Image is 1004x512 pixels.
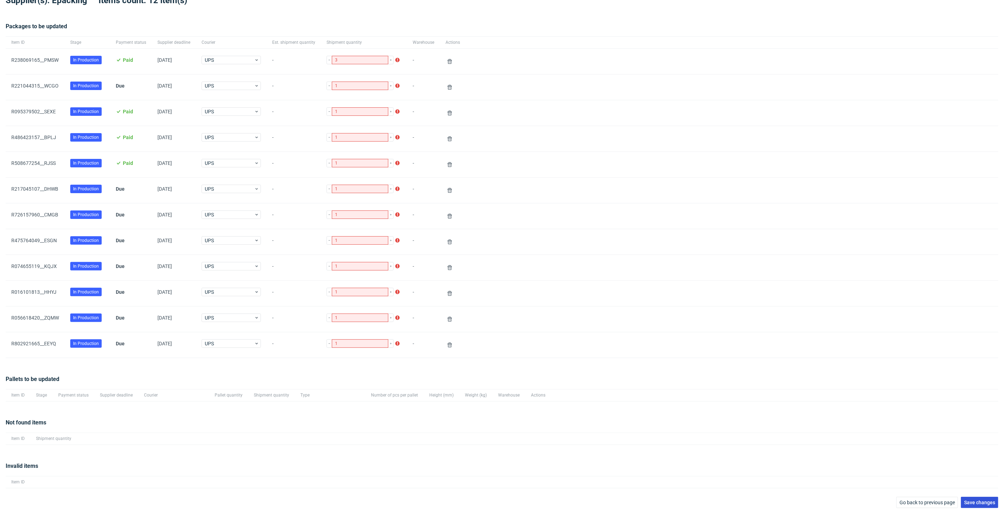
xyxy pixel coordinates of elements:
span: - [272,212,315,220]
span: Height (mm) [429,392,454,398]
div: Packages to be updated [6,22,998,36]
a: R221044315__WCGO [11,83,59,89]
span: In Production [73,212,99,218]
span: UPS [205,82,254,89]
span: [DATE] [157,83,172,89]
span: UPS [205,134,254,141]
span: - [413,160,434,169]
span: Due [116,238,125,243]
span: Item ID [11,479,25,485]
span: Due [116,289,125,295]
span: [DATE] [157,57,172,63]
span: Actions [446,40,460,46]
span: [DATE] [157,238,172,243]
a: R074655119__KQJX [11,263,57,269]
span: Paid [123,135,133,140]
span: - [272,341,315,349]
span: Go back to previous page [900,500,955,505]
span: Due [116,83,125,89]
span: Actions [531,392,545,398]
span: - [272,160,315,169]
span: In Production [73,340,99,347]
span: Paid [123,160,133,166]
span: In Production [73,160,99,166]
a: R726157960__CMGB [11,212,58,218]
span: Stage [36,392,47,398]
span: - [272,135,315,143]
div: Invalid items [6,462,998,476]
span: Due [116,212,125,218]
div: Not found items [6,418,998,433]
a: R217045107__DHWB [11,186,58,192]
span: - [272,186,315,195]
span: Supplier deadline [100,392,133,398]
span: [DATE] [157,341,172,346]
span: UPS [205,185,254,192]
a: R056618420__ZQMW [11,315,59,321]
span: Item ID [11,392,25,398]
span: In Production [73,108,99,115]
span: Warehouse [498,392,520,398]
span: Courier [144,392,203,398]
span: UPS [205,237,254,244]
span: [DATE] [157,289,172,295]
span: Due [116,315,125,321]
span: - [272,315,315,323]
div: Pallets to be updated [6,375,998,389]
span: - [413,83,434,91]
span: Supplier deadline [157,40,190,46]
span: - [413,341,434,349]
span: In Production [73,186,99,192]
span: [DATE] [157,263,172,269]
span: - [413,109,434,117]
span: - [413,289,434,298]
a: R475764049__ESGN [11,238,57,243]
a: R802921665__EEYQ [11,341,56,346]
span: In Production [73,289,99,295]
span: [DATE] [157,160,172,166]
a: R238069165__PMSW [11,57,59,63]
span: Save changes [964,500,995,505]
span: UPS [205,211,254,218]
span: Courier [202,40,261,46]
span: Shipment quantity [36,436,71,442]
span: Pallet quantity [215,392,243,398]
span: - [272,57,315,66]
span: Paid [123,57,133,63]
span: - [272,83,315,91]
span: [DATE] [157,315,172,321]
span: Due [116,263,125,269]
span: - [413,186,434,195]
span: UPS [205,56,254,64]
span: - [413,135,434,143]
a: R486423157__BPLJ [11,135,56,140]
a: R016101813__HHYJ [11,289,56,295]
span: Shipment quantity [327,40,401,46]
span: Due [116,341,125,346]
span: Number of pcs per pallet [371,392,418,398]
a: R508677254__RJSS [11,160,56,166]
span: In Production [73,237,99,244]
span: UPS [205,160,254,167]
span: Est. shipment quantity [272,40,315,46]
button: Go back to previous page [896,497,958,508]
span: In Production [73,57,99,63]
span: Weight (kg) [465,392,487,398]
span: Item ID [11,436,25,442]
span: Item ID [11,40,59,46]
span: - [272,289,315,298]
span: Due [116,186,125,192]
span: - [272,263,315,272]
button: Save changes [961,497,998,508]
span: Type [300,392,360,398]
span: UPS [205,340,254,347]
span: [DATE] [157,186,172,192]
span: - [413,212,434,220]
span: In Production [73,134,99,141]
span: Paid [123,109,133,114]
span: [DATE] [157,135,172,140]
span: UPS [205,314,254,321]
span: In Production [73,315,99,321]
span: In Production [73,263,99,269]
